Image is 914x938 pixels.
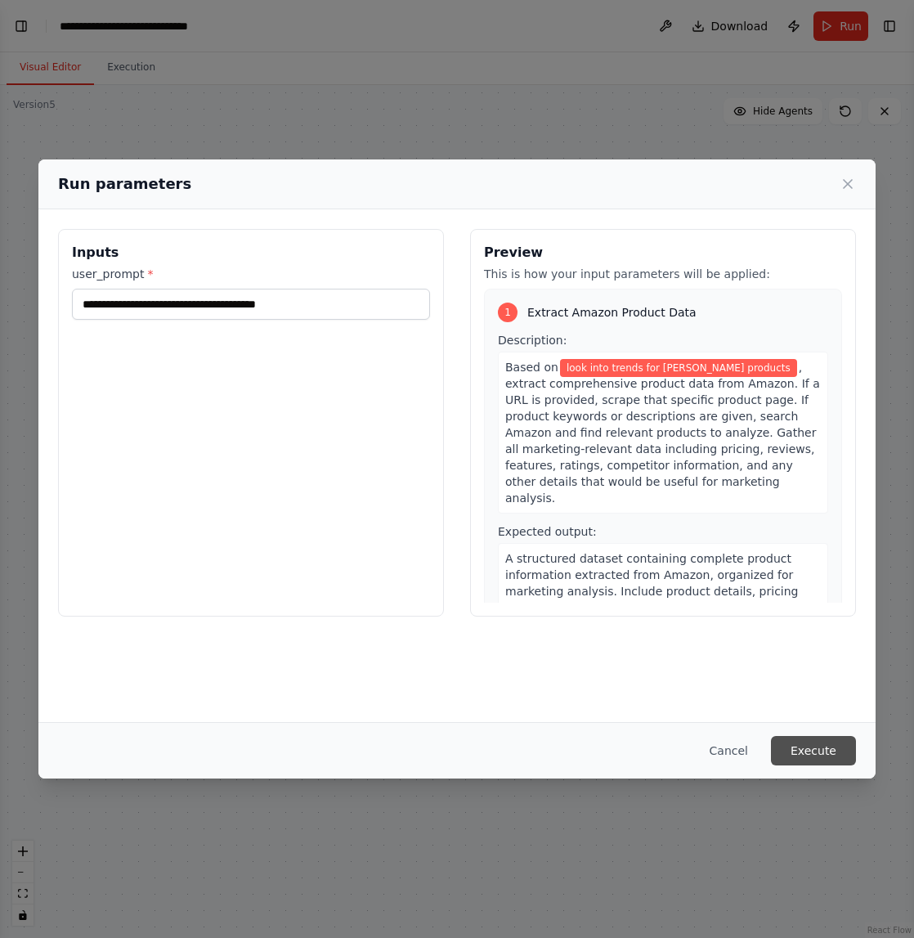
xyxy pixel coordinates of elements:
p: This is how your input parameters will be applied: [484,266,842,282]
span: Extract Amazon Product Data [527,304,697,321]
span: A structured dataset containing complete product information extracted from Amazon, organized for... [505,552,813,631]
span: Based on [505,361,558,374]
h2: Run parameters [58,173,191,195]
h3: Preview [484,243,842,263]
span: Variable: user_prompt [560,359,797,377]
div: 1 [498,303,517,322]
button: Execute [771,736,856,765]
span: , extract comprehensive product data from Amazon. If a URL is provided, scrape that specific prod... [505,361,820,505]
h3: Inputs [72,243,430,263]
label: user_prompt [72,266,430,282]
span: Description: [498,334,567,347]
button: Cancel [697,736,761,765]
span: Expected output: [498,525,597,538]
